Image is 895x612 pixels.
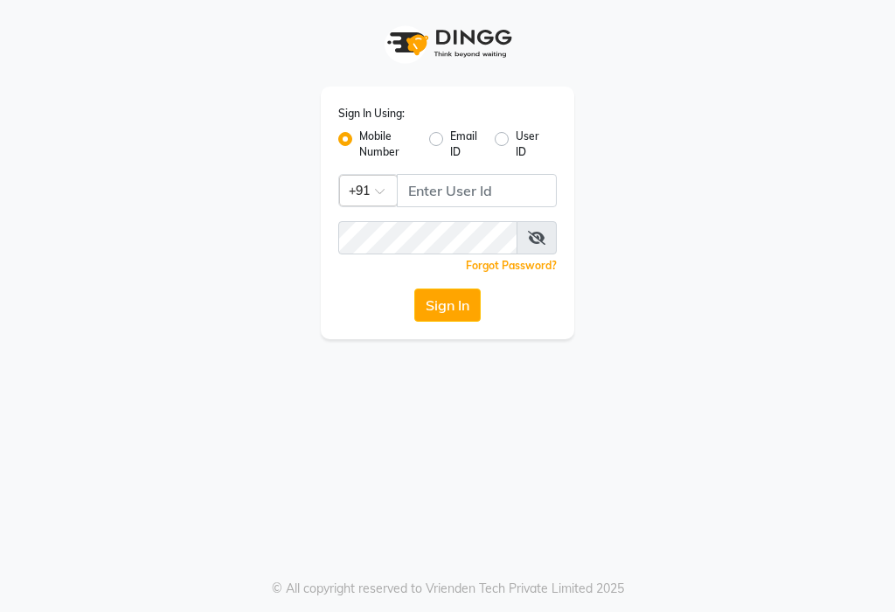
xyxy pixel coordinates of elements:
[359,129,415,160] label: Mobile Number
[450,129,480,160] label: Email ID
[414,289,481,322] button: Sign In
[338,221,517,254] input: Username
[516,129,543,160] label: User ID
[338,106,405,122] label: Sign In Using:
[378,17,517,69] img: logo1.svg
[466,259,557,272] a: Forgot Password?
[397,174,557,207] input: Username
